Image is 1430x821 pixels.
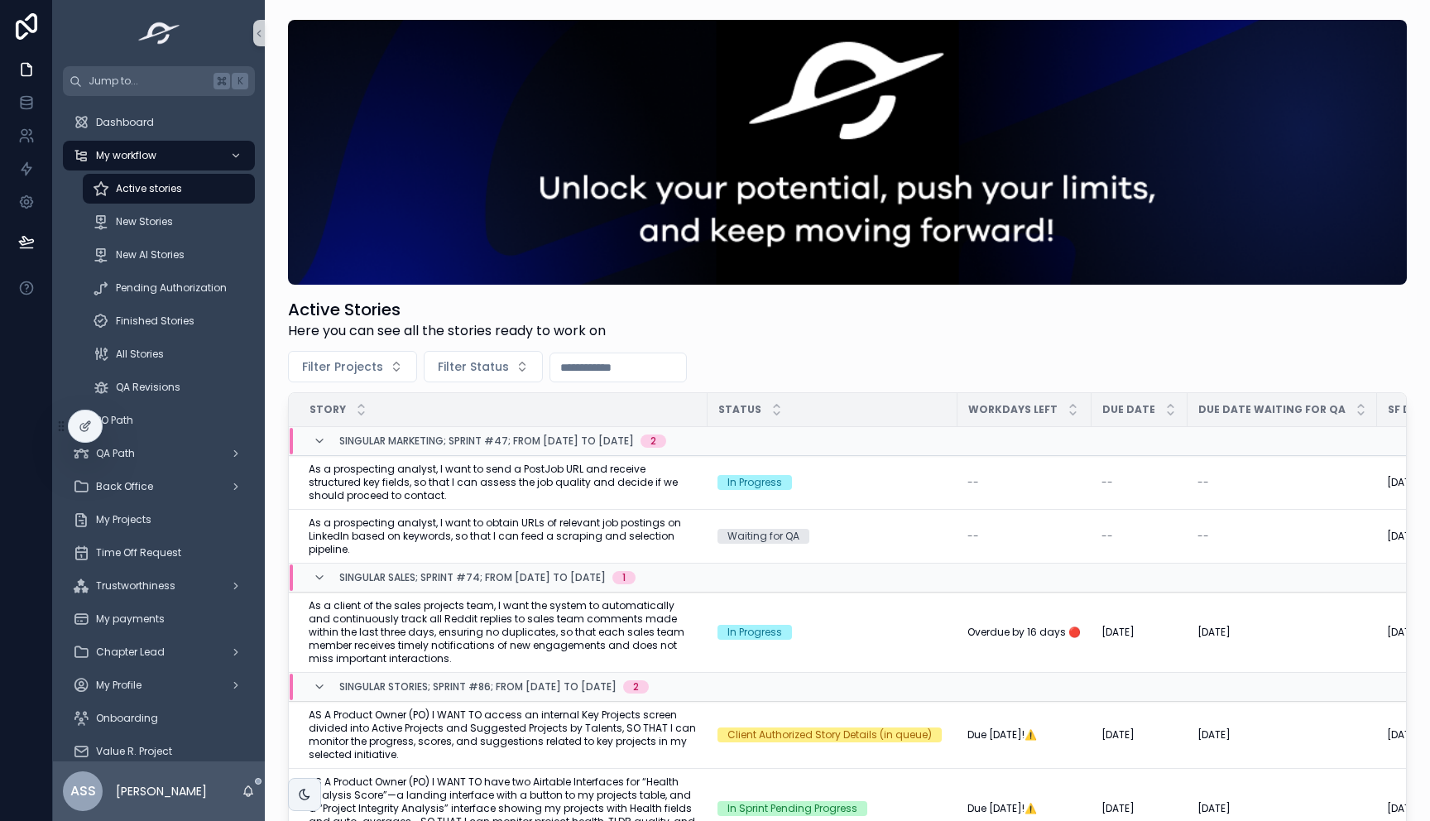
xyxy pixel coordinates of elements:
span: Chapter Lead [96,646,165,659]
a: -- [1197,530,1367,543]
a: Waiting for QA [717,529,948,544]
a: QA Path [63,439,255,468]
span: -- [967,530,979,543]
a: -- [1197,476,1367,489]
span: My Projects [96,513,151,526]
span: [DATE] [1197,802,1231,815]
a: In Sprint Pending Progress [717,801,948,816]
span: Due [DATE]!⚠️ [967,728,1037,742]
a: My workflow [63,141,255,170]
span: Due Date [1102,403,1155,416]
span: Status [718,403,761,416]
a: My Projects [63,505,255,535]
span: New AI Stories [116,248,185,262]
span: K [233,74,247,88]
span: Onboarding [96,712,158,725]
a: All Stories [83,339,255,369]
span: Here you can see all the stories ready to work on [288,321,606,341]
a: Active stories [83,174,255,204]
a: [DATE] [1197,728,1367,742]
a: Onboarding [63,703,255,733]
div: 2 [633,680,639,694]
span: -- [1197,530,1209,543]
div: 1 [622,571,626,584]
a: [DATE] [1197,802,1367,815]
span: Workdays Left [968,403,1058,416]
div: Waiting for QA [727,529,799,544]
a: Chapter Lead [63,637,255,667]
h1: Active Stories [288,298,606,321]
span: [DATE] [1387,530,1420,543]
span: Trustworthiness [96,579,175,593]
a: Value R. Project [63,737,255,766]
button: Jump to...K [63,66,255,96]
a: Pending Authorization [83,273,255,303]
span: My Profile [96,679,142,692]
span: [DATE] [1197,728,1231,742]
a: Overdue by 16 days 🔴 [967,626,1082,639]
span: My workflow [96,149,156,162]
img: App logo [133,20,185,46]
span: Overdue by 16 days 🔴 [967,626,1081,639]
span: Back Office [96,480,153,493]
span: -- [1101,530,1113,543]
div: Client Authorized Story Details (in queue) [727,727,932,742]
span: [DATE] [1387,728,1420,742]
div: scrollable content [53,96,265,761]
a: Trustworthiness [63,571,255,601]
a: -- [1101,476,1178,489]
a: Client Authorized Story Details (in queue) [717,727,948,742]
span: [DATE] [1197,626,1231,639]
span: Singular Stories; Sprint #86; From [DATE] to [DATE] [339,680,617,694]
a: New AI Stories [83,240,255,270]
a: -- [1101,530,1178,543]
a: AS A Product Owner (PO) I WANT TO access an internal Key Projects screen divided into Active Proj... [309,708,698,761]
a: As a client of the sales projects team, I want the system to automatically and continuously track... [309,599,698,665]
a: Dashboard [63,108,255,137]
a: [DATE] [1101,626,1178,639]
a: In Progress [717,625,948,640]
div: In Progress [727,625,782,640]
a: Back Office [63,472,255,502]
a: QA Revisions [83,372,255,402]
span: -- [1197,476,1209,489]
span: New Stories [116,215,173,228]
span: [DATE] [1101,728,1135,742]
span: Due Date Waiting for QA [1198,403,1346,416]
a: [DATE] [1101,802,1178,815]
a: In Progress [717,475,948,490]
button: Select Button [424,351,543,382]
a: [DATE] [1197,626,1367,639]
a: Finished Stories [83,306,255,336]
span: Pending Authorization [116,281,227,295]
span: Due [DATE]!⚠️ [967,802,1037,815]
p: [PERSON_NAME] [116,783,207,799]
span: Time Off Request [96,546,181,559]
span: Singular Marketing; Sprint #47; From [DATE] to [DATE] [339,435,634,448]
span: Jump to... [89,74,207,88]
div: In Sprint Pending Progress [727,801,857,816]
a: Due [DATE]!⚠️ [967,728,1082,742]
a: [DATE] [1101,728,1178,742]
span: [DATE] [1387,476,1420,489]
span: Finished Stories [116,314,194,328]
span: Filter Projects [302,358,383,375]
span: [DATE] [1101,626,1135,639]
a: -- [967,476,1082,489]
span: QA Path [96,447,135,460]
span: As a prospecting analyst, I want to obtain URLs of relevant job postings on LinkedIn based on key... [309,516,698,556]
div: 2 [650,435,656,448]
a: As a prospecting analyst, I want to send a PostJob URL and receive structured key fields, so that... [309,463,698,502]
a: PO Path [63,406,255,435]
span: All Stories [116,348,164,361]
a: Time Off Request [63,538,255,568]
span: My payments [96,612,165,626]
span: Filter Status [438,358,509,375]
span: Dashboard [96,116,154,129]
span: [DATE] [1101,802,1135,815]
a: -- [967,530,1082,543]
button: Select Button [288,351,417,382]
